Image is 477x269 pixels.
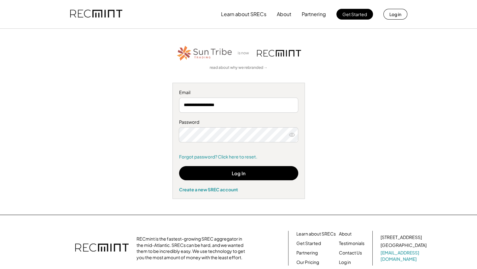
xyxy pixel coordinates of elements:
[179,187,298,192] div: Create a new SREC account
[179,89,298,96] div: Email
[339,231,352,237] a: About
[381,234,422,241] div: [STREET_ADDRESS]
[336,9,373,20] button: Get Started
[137,236,248,260] div: RECmint is the fastest-growing SREC aggregator in the mid-Atlantic. SRECs can be hard, and we wan...
[296,240,321,247] a: Get Started
[339,250,362,256] a: Contact Us
[339,240,364,247] a: Testimonials
[75,237,129,259] img: recmint-logotype%403x.png
[179,166,298,180] button: Log In
[383,9,407,20] button: Log in
[339,259,351,266] a: Log in
[257,50,301,57] img: recmint-logotype%403x.png
[277,8,291,21] button: About
[302,8,326,21] button: Partnering
[236,51,254,56] div: is now
[210,65,268,70] a: read about why we rebranded →
[381,242,427,248] div: [GEOGRAPHIC_DATA]
[221,8,266,21] button: Learn about SRECs
[176,45,233,62] img: STT_Horizontal_Logo%2B-%2BColor.png
[381,250,428,262] a: [EMAIL_ADDRESS][DOMAIN_NAME]
[296,250,318,256] a: Partnering
[296,231,336,237] a: Learn about SRECs
[179,119,298,125] div: Password
[179,154,298,160] a: Forgot password? Click here to reset.
[70,3,122,25] img: recmint-logotype%403x.png
[296,259,319,266] a: Our Pricing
